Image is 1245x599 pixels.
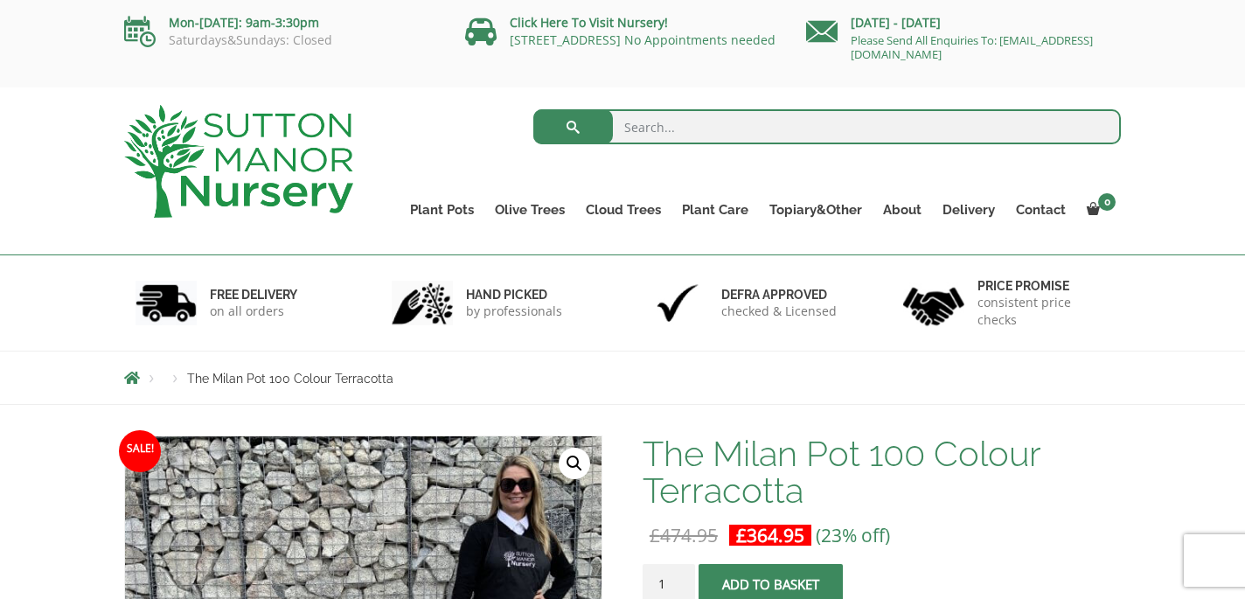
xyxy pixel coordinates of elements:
[650,523,718,547] bdi: 474.95
[977,294,1110,329] p: consistent price checks
[816,523,890,547] span: (23% off)
[932,198,1005,222] a: Delivery
[510,14,668,31] a: Click Here To Visit Nursery!
[721,287,837,303] h6: Defra approved
[1098,193,1116,211] span: 0
[210,303,297,320] p: on all orders
[903,276,964,330] img: 4.jpg
[806,12,1121,33] p: [DATE] - [DATE]
[643,435,1121,509] h1: The Milan Pot 100 Colour Terracotta
[721,303,837,320] p: checked & Licensed
[136,281,197,325] img: 1.jpg
[575,198,671,222] a: Cloud Trees
[484,198,575,222] a: Olive Trees
[210,287,297,303] h6: FREE DELIVERY
[533,109,1122,144] input: Search...
[736,523,804,547] bdi: 364.95
[650,523,660,547] span: £
[647,281,708,325] img: 3.jpg
[124,371,1121,385] nav: Breadcrumbs
[1076,198,1121,222] a: 0
[124,33,439,47] p: Saturdays&Sundays: Closed
[124,12,439,33] p: Mon-[DATE]: 9am-3:30pm
[466,303,562,320] p: by professionals
[851,32,1093,62] a: Please Send All Enquiries To: [EMAIL_ADDRESS][DOMAIN_NAME]
[873,198,932,222] a: About
[392,281,453,325] img: 2.jpg
[1005,198,1076,222] a: Contact
[736,523,747,547] span: £
[671,198,759,222] a: Plant Care
[187,372,393,386] span: The Milan Pot 100 Colour Terracotta
[977,278,1110,294] h6: Price promise
[400,198,484,222] a: Plant Pots
[759,198,873,222] a: Topiary&Other
[119,430,161,472] span: Sale!
[510,31,776,48] a: [STREET_ADDRESS] No Appointments needed
[466,287,562,303] h6: hand picked
[124,105,353,218] img: logo
[559,448,590,479] a: View full-screen image gallery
